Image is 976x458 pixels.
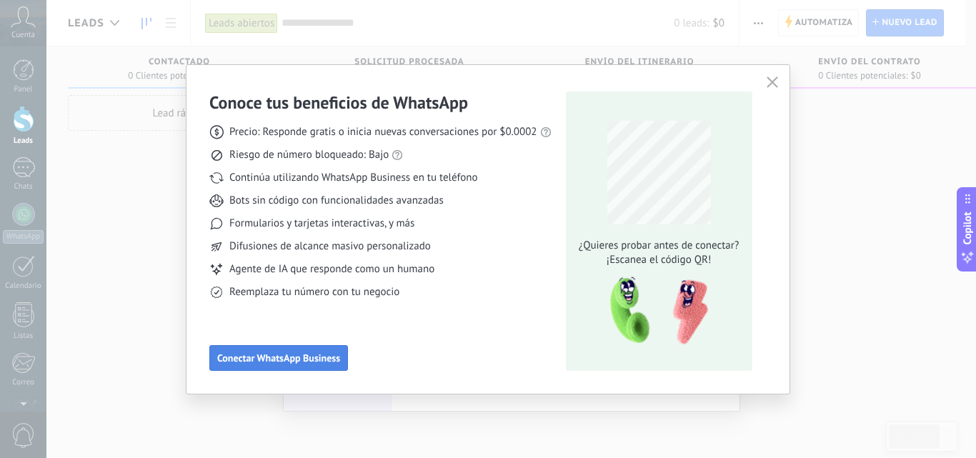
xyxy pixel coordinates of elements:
[229,171,477,185] span: Continúa utilizando WhatsApp Business en tu teléfono
[217,353,340,363] span: Conectar WhatsApp Business
[229,239,431,254] span: Difusiones de alcance masivo personalizado
[229,125,537,139] span: Precio: Responde gratis o inicia nuevas conversaciones por $0.0002
[960,211,975,244] span: Copilot
[229,148,389,162] span: Riesgo de número bloqueado: Bajo
[229,262,434,277] span: Agente de IA que responde como un humano
[574,239,743,253] span: ¿Quieres probar antes de conectar?
[229,216,414,231] span: Formularios y tarjetas interactivas, y más
[598,273,711,349] img: qr-pic-1x.png
[209,345,348,371] button: Conectar WhatsApp Business
[229,194,444,208] span: Bots sin código con funcionalidades avanzadas
[574,253,743,267] span: ¡Escanea el código QR!
[209,91,468,114] h3: Conoce tus beneficios de WhatsApp
[229,285,399,299] span: Reemplaza tu número con tu negocio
